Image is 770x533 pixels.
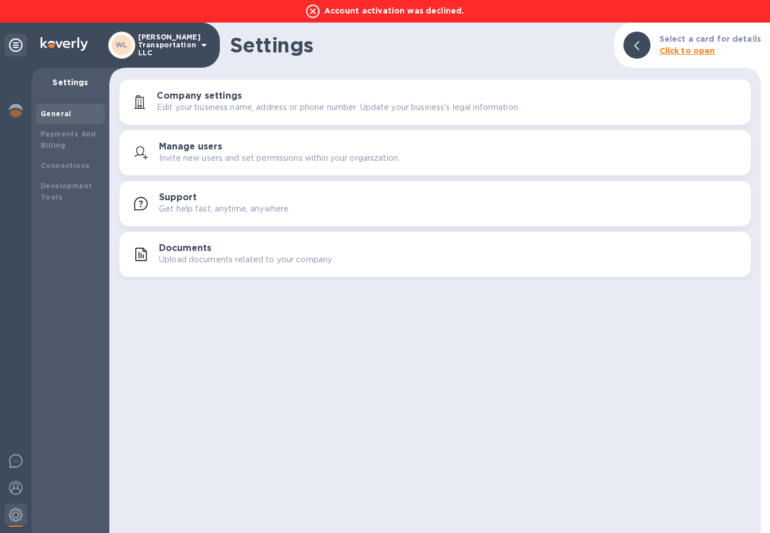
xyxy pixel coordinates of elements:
b: WL [116,41,128,49]
h3: Support [159,192,197,203]
p: Edit your business name, address or phone number. Update your business's legal information. [157,102,520,113]
b: Click to open [660,46,715,55]
p: Get help fast, anytime, anywhere [159,203,289,215]
b: Connections [41,161,90,170]
h3: Manage users [159,142,222,152]
b: Select a card for details [660,34,761,43]
p: Invite new users and set permissions within your organization. [159,152,400,164]
b: Development Tools [41,182,92,201]
b: Payments And Billing [41,130,96,149]
p: Account activation was declined. [300,5,470,18]
p: Settings [41,77,100,88]
button: Manage usersInvite new users and set permissions within your organization. [120,130,751,175]
div: Unpin categories [5,34,27,56]
h3: Documents [159,243,211,254]
h3: Company settings [157,91,242,102]
h1: Settings [230,33,605,57]
button: DocumentsUpload documents related to your company. [120,232,751,277]
p: Upload documents related to your company. [159,254,333,266]
button: Company settingsEdit your business name, address or phone number. Update your business's legal in... [120,80,751,125]
b: General [41,109,72,118]
img: Logo [41,37,88,51]
button: SupportGet help fast, anytime, anywhere [120,181,751,226]
p: [PERSON_NAME] Transportation LLC [138,33,194,57]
